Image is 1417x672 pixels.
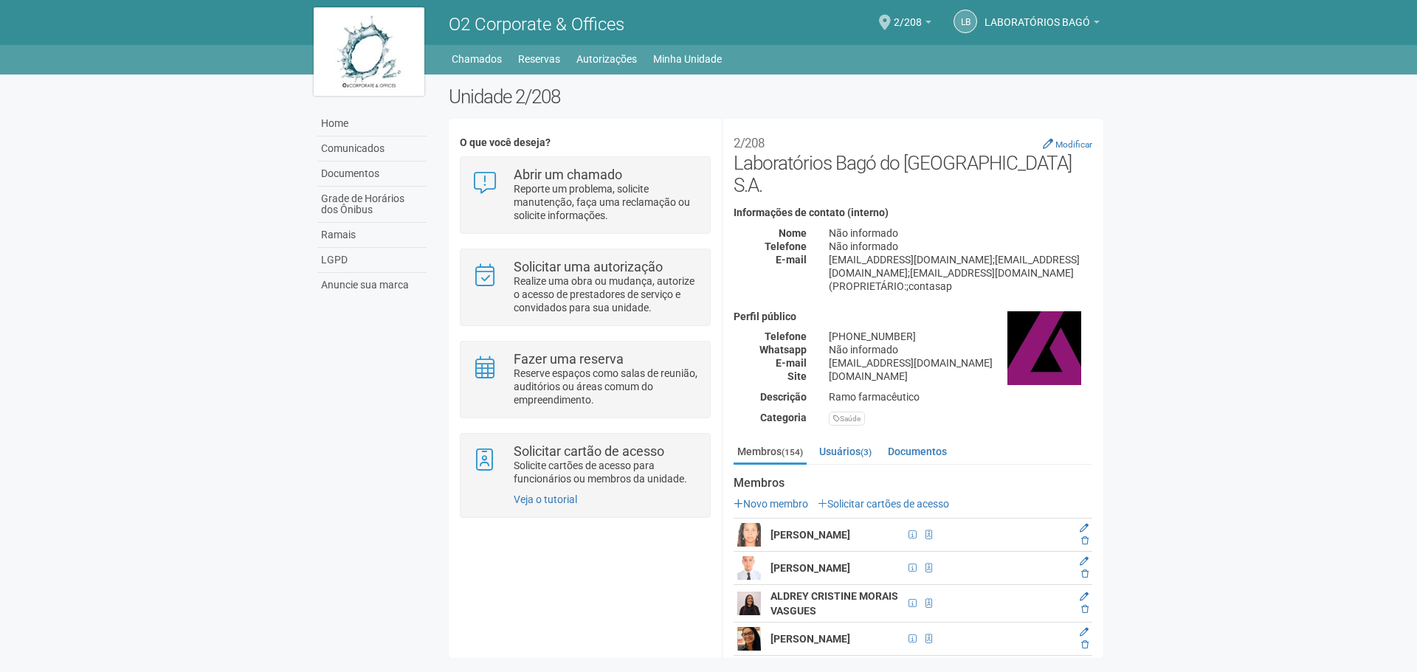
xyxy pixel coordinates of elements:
[818,498,949,510] a: Solicitar cartões de acesso
[317,111,427,136] a: Home
[460,137,710,148] h4: O que você deseja?
[765,330,807,342] strong: Telefone
[472,260,698,314] a: Solicitar uma autorização Realize uma obra ou mudança, autorize o acesso de prestadores de serviç...
[317,162,427,187] a: Documentos
[1007,311,1081,385] img: business.png
[734,311,1092,322] h4: Perfil público
[653,49,722,69] a: Minha Unidade
[734,207,1092,218] h4: Informações de contato (interno)
[818,253,1103,293] div: [EMAIL_ADDRESS][DOMAIN_NAME];[EMAIL_ADDRESS][DOMAIN_NAME];[EMAIL_ADDRESS][DOMAIN_NAME](PROPRIETÁR...
[759,344,807,356] strong: Whatsapp
[985,2,1090,28] span: LABORATÓRIOS BAGÓ
[782,447,803,457] small: (154)
[818,240,1103,253] div: Não informado
[770,562,850,574] strong: [PERSON_NAME]
[452,49,502,69] a: Chamados
[472,353,698,406] a: Fazer uma reserva Reserve espaços como salas de reunião, auditórios ou áreas comum do empreendime...
[514,443,664,459] strong: Solicitar cartão de acesso
[1080,627,1089,637] a: Editar membro
[1081,569,1089,579] a: Excluir membro
[985,18,1100,30] a: LABORATÓRIOS BAGÓ
[1080,592,1089,602] a: Editar membro
[317,187,427,223] a: Grade de Horários dos Ônibus
[449,86,1103,108] h2: Unidade 2/208
[734,136,765,150] small: 2/208
[818,343,1103,356] div: Não informado
[737,523,761,547] img: user.png
[765,240,807,252] strong: Telefone
[954,10,977,33] a: LB
[818,226,1103,240] div: Não informado
[514,367,699,406] p: Reserve espaços como salas de reunião, auditórios ou áreas comum do empreendimento.
[861,447,872,457] small: (3)
[1081,604,1089,614] a: Excluir membro
[514,274,699,314] p: Realize uma obra ou mudança, autorize o acesso de prestadores de serviço e convidados para sua un...
[818,390,1103,403] div: Ramo farmacêutico
[734,498,808,510] a: Novo membro
[884,440,951,463] a: Documentos
[770,590,898,617] strong: ALDREY CRISTINE MORAIS VASGUES
[472,445,698,485] a: Solicitar cartão de acesso Solicite cartões de acesso para funcionários ou membros da unidade.
[317,248,427,273] a: LGPD
[779,227,807,239] strong: Nome
[734,477,1092,490] strong: Membros
[576,49,637,69] a: Autorizações
[760,412,807,423] strong: Categoria
[317,273,427,297] a: Anuncie sua marca
[317,223,427,248] a: Ramais
[514,182,699,222] p: Reporte um problema, solicite manutenção, faça uma reclamação ou solicite informações.
[514,259,663,274] strong: Solicitar uma autorização
[829,412,865,426] div: Saúde
[514,167,622,182] strong: Abrir um chamado
[1081,536,1089,546] a: Excluir membro
[1081,640,1089,650] a: Excluir membro
[1043,138,1092,150] a: Modificar
[816,440,875,463] a: Usuários(3)
[514,493,577,505] a: Veja o tutorial
[737,627,761,651] img: user.png
[776,357,807,369] strong: E-mail
[894,18,931,30] a: 2/208
[787,370,807,382] strong: Site
[818,370,1103,383] div: [DOMAIN_NAME]
[770,633,850,645] strong: [PERSON_NAME]
[770,529,850,541] strong: [PERSON_NAME]
[1080,556,1089,567] a: Editar membro
[894,2,922,28] span: 2/208
[1080,523,1089,533] a: Editar membro
[514,351,624,367] strong: Fazer uma reserva
[734,440,807,465] a: Membros(154)
[818,330,1103,343] div: [PHONE_NUMBER]
[514,459,699,485] p: Solicite cartões de acesso para funcionários ou membros da unidade.
[737,556,761,580] img: user.png
[734,130,1092,196] h2: Laboratórios Bagó do [GEOGRAPHIC_DATA] S.A.
[314,7,424,96] img: logo.jpg
[737,592,761,615] img: user.png
[1055,139,1092,150] small: Modificar
[818,356,1103,370] div: [EMAIL_ADDRESS][DOMAIN_NAME]
[472,168,698,222] a: Abrir um chamado Reporte um problema, solicite manutenção, faça uma reclamação ou solicite inform...
[449,14,624,35] span: O2 Corporate & Offices
[317,136,427,162] a: Comunicados
[776,254,807,266] strong: E-mail
[760,391,807,403] strong: Descrição
[518,49,560,69] a: Reservas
